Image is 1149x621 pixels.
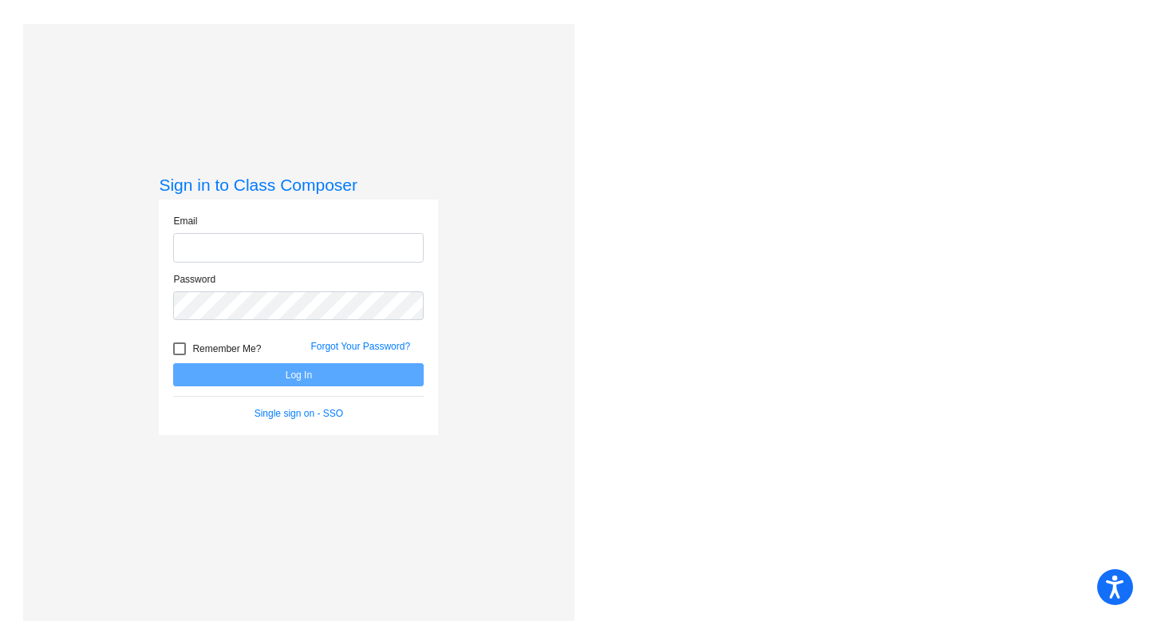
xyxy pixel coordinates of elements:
button: Log In [173,363,424,386]
label: Password [173,272,215,287]
a: Forgot Your Password? [310,341,410,352]
label: Email [173,214,197,228]
span: Remember Me? [192,339,261,358]
a: Single sign on - SSO [255,408,343,419]
h3: Sign in to Class Composer [159,175,438,195]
